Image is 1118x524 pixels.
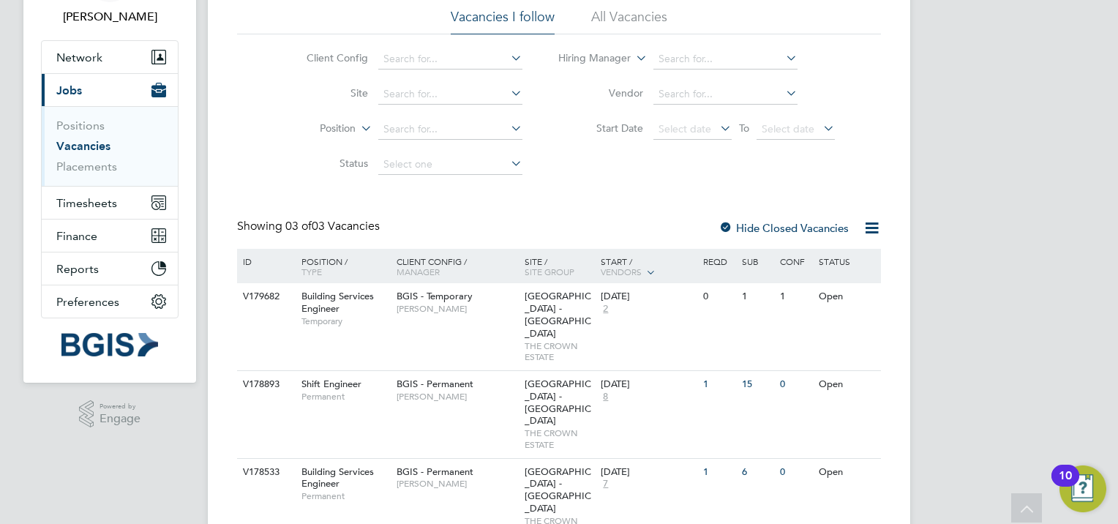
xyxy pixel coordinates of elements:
[735,119,754,138] span: To
[397,290,473,302] span: BGIS - Temporary
[42,74,178,106] button: Jobs
[397,378,473,390] span: BGIS - Permanent
[659,122,711,135] span: Select date
[776,249,814,274] div: Conf
[239,249,290,274] div: ID
[1059,476,1072,495] div: 10
[397,391,517,403] span: [PERSON_NAME]
[699,459,738,486] div: 1
[397,478,517,490] span: [PERSON_NAME]
[559,121,643,135] label: Start Date
[451,8,555,34] li: Vacancies I follow
[56,196,117,210] span: Timesheets
[547,51,631,66] label: Hiring Manager
[239,459,290,486] div: V178533
[237,219,383,234] div: Showing
[601,391,610,403] span: 8
[79,400,141,428] a: Powered byEngage
[738,371,776,398] div: 15
[284,86,368,100] label: Site
[42,187,178,219] button: Timesheets
[301,391,389,403] span: Permanent
[56,229,97,243] span: Finance
[301,490,389,502] span: Permanent
[56,83,82,97] span: Jobs
[738,459,776,486] div: 6
[393,249,521,284] div: Client Config /
[397,266,440,277] span: Manager
[559,86,643,100] label: Vendor
[378,154,522,175] input: Select one
[42,106,178,186] div: Jobs
[378,119,522,140] input: Search for...
[591,8,667,34] li: All Vacancies
[815,459,879,486] div: Open
[56,50,102,64] span: Network
[738,283,776,310] div: 1
[719,221,849,235] label: Hide Closed Vacancies
[653,49,798,70] input: Search for...
[378,49,522,70] input: Search for...
[397,303,517,315] span: [PERSON_NAME]
[285,219,380,233] span: 03 Vacancies
[776,459,814,486] div: 0
[239,283,290,310] div: V179682
[601,303,610,315] span: 2
[284,51,368,64] label: Client Config
[815,371,879,398] div: Open
[42,285,178,318] button: Preferences
[56,262,99,276] span: Reports
[301,315,389,327] span: Temporary
[301,290,374,315] span: Building Services Engineer
[41,8,179,26] span: Jessica Macgregor
[525,465,591,515] span: [GEOGRAPHIC_DATA] - [GEOGRAPHIC_DATA]
[776,283,814,310] div: 1
[285,219,312,233] span: 03 of
[653,84,798,105] input: Search for...
[597,249,699,285] div: Start /
[776,371,814,398] div: 0
[699,283,738,310] div: 0
[239,371,290,398] div: V178893
[301,266,322,277] span: Type
[699,249,738,274] div: Reqd
[521,249,598,284] div: Site /
[1059,465,1106,512] button: Open Resource Center, 10 new notifications
[56,139,110,153] a: Vacancies
[601,291,696,303] div: [DATE]
[56,295,119,309] span: Preferences
[815,283,879,310] div: Open
[41,333,179,356] a: Go to home page
[100,400,140,413] span: Powered by
[601,466,696,479] div: [DATE]
[284,157,368,170] label: Status
[815,249,879,274] div: Status
[100,413,140,425] span: Engage
[301,378,361,390] span: Shift Engineer
[525,266,574,277] span: Site Group
[699,371,738,398] div: 1
[290,249,393,284] div: Position /
[56,119,105,132] a: Positions
[42,220,178,252] button: Finance
[397,465,473,478] span: BGIS - Permanent
[301,465,374,490] span: Building Services Engineer
[525,427,594,450] span: THE CROWN ESTATE
[61,333,158,356] img: bgis-logo-retina.png
[738,249,776,274] div: Sub
[42,252,178,285] button: Reports
[56,160,117,173] a: Placements
[378,84,522,105] input: Search for...
[601,266,642,277] span: Vendors
[271,121,356,136] label: Position
[601,478,610,490] span: 7
[525,290,591,340] span: [GEOGRAPHIC_DATA] - [GEOGRAPHIC_DATA]
[525,378,591,427] span: [GEOGRAPHIC_DATA] - [GEOGRAPHIC_DATA]
[42,41,178,73] button: Network
[762,122,814,135] span: Select date
[525,340,594,363] span: THE CROWN ESTATE
[601,378,696,391] div: [DATE]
